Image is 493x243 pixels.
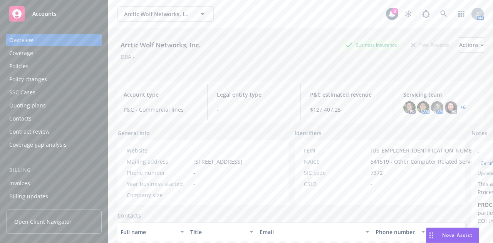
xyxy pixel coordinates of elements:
[127,158,190,166] div: Mailing address
[6,99,102,112] a: Quoting plans
[304,169,367,177] div: SIC code
[6,166,102,174] div: Billing
[371,158,480,166] span: 541519 - Other Computer Related Services
[6,112,102,125] a: Contacts
[6,126,102,138] a: Contract review
[217,106,291,114] span: -
[127,146,190,154] div: Website
[6,86,102,99] a: SSC Cases
[6,177,102,189] a: Invoices
[6,3,102,25] a: Accounts
[260,228,361,236] div: Email
[431,101,443,114] img: photo
[32,11,57,17] span: Accounts
[295,129,322,137] span: Identifiers
[459,38,484,52] div: Actions
[127,180,190,188] div: Year business started
[371,146,481,154] span: [US_EMPLOYER_IDENTIFICATION_NUMBER]
[257,223,372,241] button: Email
[117,211,141,220] a: Contacts
[193,191,195,199] span: -
[371,180,372,188] span: -
[428,223,465,241] button: Key contact
[376,228,416,236] div: Phone number
[6,47,102,59] a: Coverage
[459,37,484,53] button: Actions
[193,180,195,188] span: -
[6,190,102,203] a: Billing updates
[117,40,204,50] div: Arctic Wolf Networks, Inc.
[187,223,257,241] button: Title
[426,228,479,243] button: Nova Assist
[14,218,72,226] span: Open Client Navigator
[304,146,367,154] div: FEIN
[445,101,457,114] img: photo
[9,112,32,125] div: Contacts
[6,73,102,85] a: Policy changes
[9,99,46,112] div: Quoting plans
[436,6,451,22] a: Search
[401,6,416,22] a: Stop snowing
[9,86,35,99] div: SSC Cases
[121,53,135,61] div: DBA: -
[193,158,242,166] span: [STREET_ADDRESS]
[9,190,48,203] div: Billing updates
[460,105,466,110] a: +6
[417,101,429,114] img: photo
[124,90,198,99] span: Account type
[9,34,33,46] div: Overview
[193,147,195,154] a: -
[124,106,198,114] span: P&C - Commercial lines
[9,139,67,151] div: Coverage gap analysis
[342,40,401,50] div: Business Insurance
[310,90,384,99] span: P&C estimated revenue
[304,158,367,166] div: NAICS
[304,180,367,188] div: CSLB
[217,90,291,99] span: Legal entity type
[454,6,469,22] a: Switch app
[9,73,47,85] div: Policy changes
[403,101,416,114] img: photo
[471,129,487,138] span: Notes
[407,40,453,50] div: Total Rewards
[127,191,190,199] div: Company size
[371,169,383,177] span: 7372
[6,34,102,46] a: Overview
[117,6,214,22] button: Arctic Wolf Networks, Inc.
[6,60,102,72] a: Policies
[442,232,473,238] span: Nova Assist
[403,90,478,99] span: Servicing team
[193,169,195,177] span: -
[426,228,436,243] div: Drag to move
[6,139,102,151] a: Coverage gap analysis
[121,228,176,236] div: Full name
[124,10,191,18] span: Arctic Wolf Networks, Inc.
[418,6,434,22] a: Report a Bug
[9,60,29,72] div: Policies
[9,177,30,189] div: Invoices
[117,223,187,241] button: Full name
[9,47,33,59] div: Coverage
[391,8,398,15] div: 3
[190,228,245,236] div: Title
[127,169,190,177] div: Phone number
[310,106,384,114] span: $127,407.25
[372,223,428,241] button: Phone number
[117,129,150,137] span: General info
[9,126,50,138] div: Contract review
